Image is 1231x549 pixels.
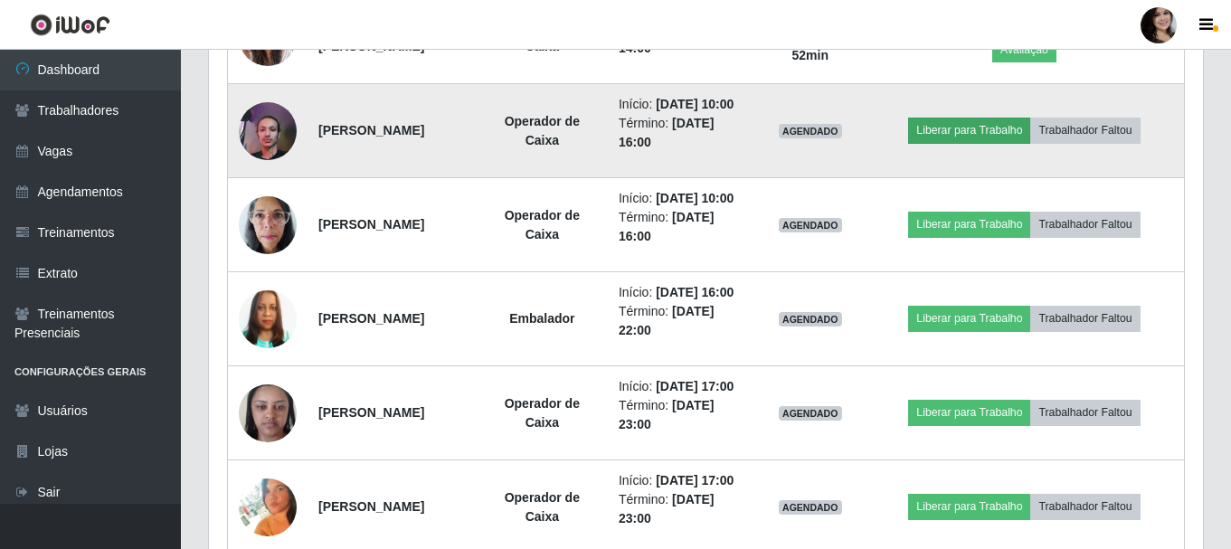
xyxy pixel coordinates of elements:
strong: Operador de Caixa [505,396,580,430]
li: Início: [619,95,745,114]
span: AGENDADO [779,218,842,232]
strong: Operador de Caixa [505,20,580,53]
img: 1753114982332.jpeg [239,268,297,371]
span: AGENDADO [779,312,842,327]
span: AGENDADO [779,406,842,421]
button: Trabalhador Faltou [1030,118,1140,143]
time: [DATE] 10:00 [656,191,734,205]
li: Término: [619,208,745,246]
span: AGENDADO [779,124,842,138]
strong: Operador de Caixa [505,208,580,241]
button: Liberar para Trabalho [908,118,1030,143]
time: [DATE] 17:00 [656,473,734,487]
time: [DATE] 16:00 [656,285,734,299]
li: Término: [619,490,745,528]
strong: [PERSON_NAME] [318,123,424,137]
button: Liberar para Trabalho [908,494,1030,519]
li: Início: [619,471,745,490]
button: Trabalhador Faltou [1030,306,1140,331]
strong: [PERSON_NAME] [318,499,424,514]
li: Início: [619,189,745,208]
img: CoreUI Logo [30,14,110,36]
img: 1734430327738.jpeg [239,374,297,451]
button: Liberar para Trabalho [908,212,1030,237]
span: AGENDADO [779,500,842,515]
strong: Embalador [509,311,574,326]
time: [DATE] 17:00 [656,379,734,393]
button: Liberar para Trabalho [908,400,1030,425]
strong: Operador de Caixa [505,114,580,147]
img: 1737159671369.jpeg [239,92,297,170]
img: 1740495747223.jpeg [239,186,297,263]
img: 1735485578312.jpeg [239,478,297,536]
button: Trabalhador Faltou [1030,212,1140,237]
li: Término: [619,114,745,152]
li: Término: [619,396,745,434]
time: [DATE] 10:00 [656,97,734,111]
strong: [PERSON_NAME] [318,217,424,232]
strong: [PERSON_NAME] [318,311,424,326]
li: Término: [619,302,745,340]
strong: Operador de Caixa [505,490,580,524]
li: Início: [619,283,745,302]
button: Trabalhador Faltou [1030,494,1140,519]
strong: [PERSON_NAME] [318,405,424,420]
button: Liberar para Trabalho [908,306,1030,331]
li: Início: [619,377,745,396]
button: Trabalhador Faltou [1030,400,1140,425]
strong: Elizete [PERSON_NAME] [318,20,424,53]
